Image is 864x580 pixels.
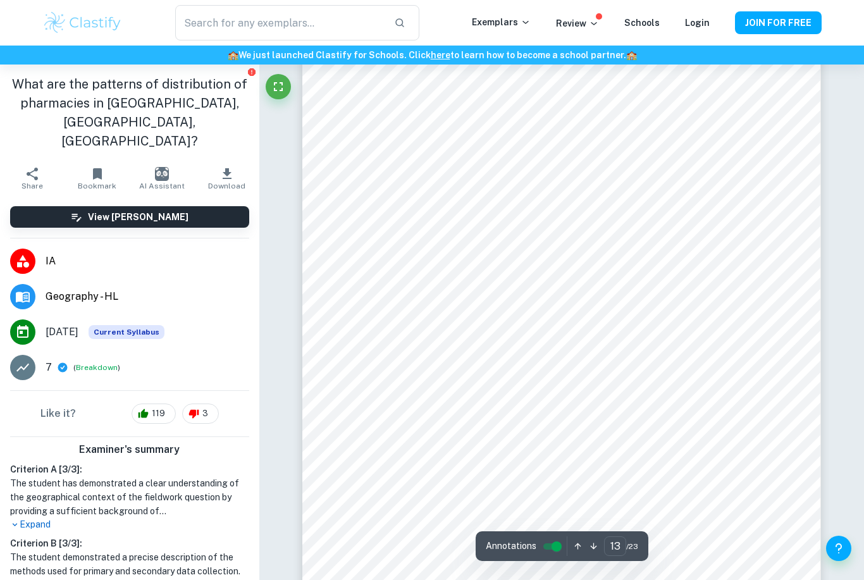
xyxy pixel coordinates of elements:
[10,75,249,151] h1: What are the patterns of distribution of pharmacies in [GEOGRAPHIC_DATA], [GEOGRAPHIC_DATA], [GEO...
[46,324,78,340] span: [DATE]
[76,362,118,373] button: Breakdown
[247,67,257,77] button: Report issue
[10,518,249,531] p: Expand
[65,161,129,196] button: Bookmark
[486,540,536,553] span: Annotations
[10,462,249,476] h6: Criterion A [ 3 / 3 ]:
[40,406,76,421] h6: Like it?
[10,476,249,518] h1: The student has demonstrated a clear understanding of the geographical context of the fieldwork q...
[89,325,164,339] div: This exemplar is based on the current syllabus. Feel free to refer to it for inspiration/ideas wh...
[208,182,245,190] span: Download
[145,407,172,420] span: 119
[5,442,254,457] h6: Examiner's summary
[626,50,637,60] span: 🏫
[626,541,638,552] span: / 23
[88,210,188,224] h6: View [PERSON_NAME]
[266,74,291,99] button: Fullscreen
[42,10,123,35] img: Clastify logo
[22,182,43,190] span: Share
[431,50,450,60] a: here
[130,161,194,196] button: AI Assistant
[78,182,116,190] span: Bookmark
[685,18,710,28] a: Login
[139,182,185,190] span: AI Assistant
[132,404,176,424] div: 119
[826,536,851,561] button: Help and Feedback
[3,48,861,62] h6: We just launched Clastify for Schools. Click to learn how to become a school partner.
[195,407,215,420] span: 3
[194,161,259,196] button: Download
[46,254,249,269] span: IA
[155,167,169,181] img: AI Assistant
[228,50,238,60] span: 🏫
[10,536,249,550] h6: Criterion B [ 3 / 3 ]:
[175,5,384,40] input: Search for any exemplars...
[556,16,599,30] p: Review
[182,404,219,424] div: 3
[46,360,52,375] p: 7
[73,362,120,374] span: ( )
[624,18,660,28] a: Schools
[10,206,249,228] button: View [PERSON_NAME]
[46,289,249,304] span: Geography - HL
[472,15,531,29] p: Exemplars
[89,325,164,339] span: Current Syllabus
[735,11,822,34] button: JOIN FOR FREE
